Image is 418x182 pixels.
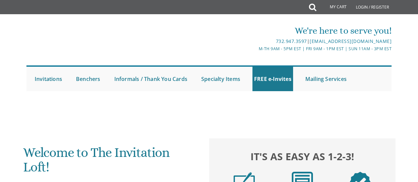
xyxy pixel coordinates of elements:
a: [EMAIL_ADDRESS][DOMAIN_NAME] [310,38,392,44]
a: Invitations [33,67,64,91]
div: M-Th 9am - 5pm EST | Fri 9am - 1pm EST | Sun 11am - 3pm EST [148,45,392,52]
a: 732.947.3597 [276,38,307,44]
a: My Cart [316,1,351,14]
h2: It's as easy as 1-2-3! [215,149,389,164]
a: Specialty Items [200,67,242,91]
a: Benchers [74,67,102,91]
div: We're here to serve you! [148,24,392,37]
a: Informals / Thank You Cards [113,67,189,91]
a: Mailing Services [304,67,348,91]
a: FREE e-Invites [252,67,293,91]
div: | [148,37,392,45]
h1: Welcome to The Invitation Loft! [23,145,197,179]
